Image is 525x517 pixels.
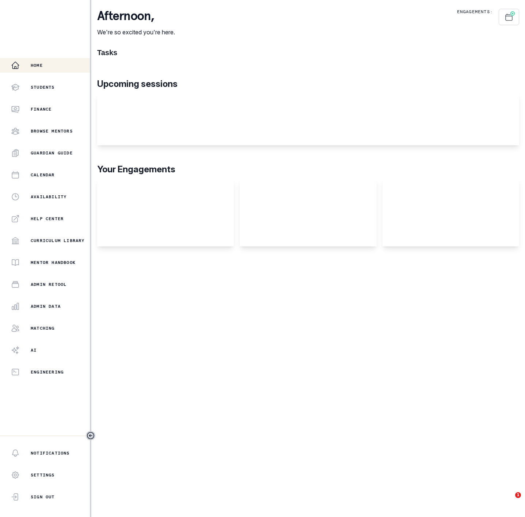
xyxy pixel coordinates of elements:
img: Curious Cardinals Logo [26,16,64,29]
iframe: Intercom live chat [500,492,518,510]
p: Availability [31,194,66,200]
button: Toggle sidebar [86,431,95,440]
p: We're so excited you're here. [97,28,175,37]
p: afternoon , [97,9,175,23]
p: Upcoming sessions [97,77,519,91]
p: Calendar [31,172,55,178]
span: 1 [515,492,521,498]
h1: Tasks [97,48,519,57]
p: Engineering [31,369,64,375]
p: Engagements: [457,9,493,15]
p: AI [31,347,37,353]
p: Curriculum Library [31,238,85,244]
p: Sign Out [31,494,55,500]
p: Guardian Guide [31,150,73,156]
p: Browse Mentors [31,128,73,134]
p: Help Center [31,216,64,222]
p: Matching [31,325,55,331]
button: Schedule Sessions [499,9,519,25]
p: Your Engagements [97,163,519,176]
p: Admin Retool [31,282,66,287]
p: Notifications [31,450,70,456]
p: Admin Data [31,303,61,309]
p: Settings [31,472,55,478]
p: Mentor Handbook [31,260,76,265]
p: Home [31,62,43,68]
p: Students [31,84,55,90]
p: Finance [31,106,52,112]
